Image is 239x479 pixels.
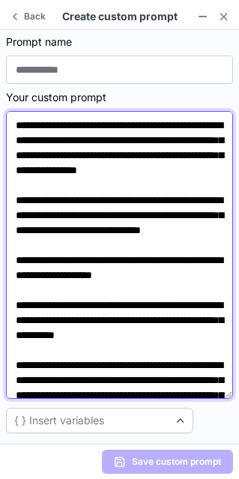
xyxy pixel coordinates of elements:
[14,413,104,428] div: { } Insert variables
[6,90,233,105] label: Your custom prompt
[6,7,52,25] button: Back
[21,11,49,22] span: Back
[132,456,221,468] span: Save custom prompt
[6,34,233,49] label: Prompt name
[102,450,233,474] button: Save custom prompt
[48,9,191,24] section: Create custom prompt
